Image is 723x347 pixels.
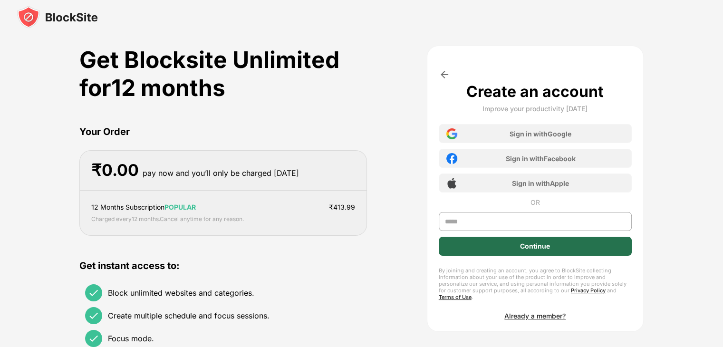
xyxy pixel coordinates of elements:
[79,125,367,139] div: Your Order
[108,311,270,320] div: Create multiple schedule and focus sessions.
[520,242,550,250] div: Continue
[446,178,457,189] img: apple-icon.png
[329,202,355,212] div: ₹ 413.99
[530,198,540,206] div: OR
[439,267,632,300] div: By joining and creating an account, you agree to BlockSite collecting information about your use ...
[79,46,367,102] div: Get Blocksite Unlimited for 12 months
[439,69,450,80] img: arrow-back.svg
[466,82,604,101] div: Create an account
[79,259,367,273] div: Get instant access to:
[108,334,154,343] div: Focus mode.
[91,202,196,212] div: 12 Months Subscription
[91,161,139,180] div: ₹ 0.00
[571,287,606,294] a: Privacy Policy
[164,203,196,211] span: POPULAR
[482,105,588,113] div: Improve your productivity [DATE]
[108,288,254,298] div: Block unlimited websites and categories.
[446,128,457,139] img: google-icon.png
[510,130,571,138] div: Sign in with Google
[446,153,457,164] img: facebook-icon.png
[506,154,576,163] div: Sign in with Facebook
[88,333,99,344] img: check.svg
[439,294,472,300] a: Terms of Use
[512,179,569,187] div: Sign in with Apple
[143,166,299,180] div: pay now and you’ll only be charged [DATE]
[88,287,99,299] img: check.svg
[88,310,99,321] img: check.svg
[91,214,244,224] div: Charged every 12 months . Cancel anytime for any reason.
[504,312,566,320] div: Already a member?
[17,6,98,29] img: blocksite-icon-black.svg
